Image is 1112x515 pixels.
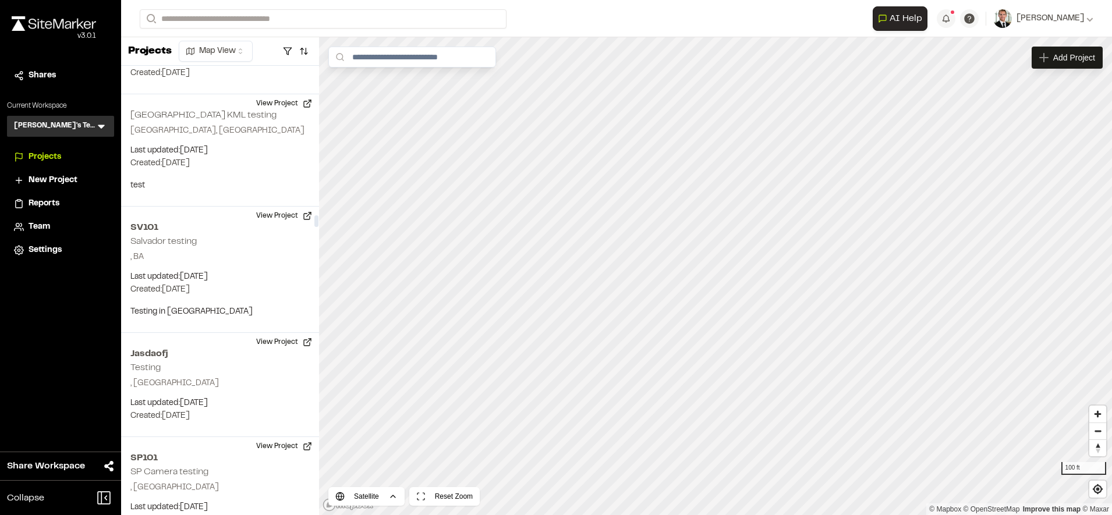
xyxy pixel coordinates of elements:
[130,501,310,514] p: Last updated: [DATE]
[130,397,310,410] p: Last updated: [DATE]
[964,505,1020,513] a: OpenStreetMap
[130,179,310,192] p: test
[29,151,61,164] span: Projects
[249,207,319,225] button: View Project
[14,69,107,82] a: Shares
[873,6,927,31] button: Open AI Assistant
[130,410,310,422] p: Created: [DATE]
[1089,440,1106,456] span: Reset bearing to north
[249,437,319,456] button: View Project
[130,251,310,264] p: , BA
[130,157,310,170] p: Created: [DATE]
[7,491,44,505] span: Collapse
[929,505,961,513] a: Mapbox
[29,221,50,233] span: Team
[7,459,85,473] span: Share Workspace
[12,16,96,31] img: rebrand.png
[993,9,1012,28] img: User
[128,44,172,59] p: Projects
[14,221,107,233] a: Team
[12,31,96,41] div: Oh geez...please don't...
[323,498,374,512] a: Mapbox logo
[130,111,277,119] h2: [GEOGRAPHIC_DATA] KML testing
[130,377,310,390] p: , [GEOGRAPHIC_DATA]
[130,468,208,476] h2: SP Camera testing
[1089,439,1106,456] button: Reset bearing to north
[29,197,59,210] span: Reports
[140,9,161,29] button: Search
[14,174,107,187] a: New Project
[873,6,932,31] div: Open AI Assistant
[130,237,197,246] h2: Salvador testing
[249,94,319,113] button: View Project
[1089,406,1106,422] button: Zoom in
[249,333,319,351] button: View Project
[130,306,310,318] p: Testing in [GEOGRAPHIC_DATA]
[29,174,77,187] span: New Project
[130,481,310,494] p: , [GEOGRAPHIC_DATA]
[130,271,310,283] p: Last updated: [DATE]
[14,120,95,132] h3: [PERSON_NAME]'s Test
[130,451,310,465] h2: SP101
[1089,422,1106,439] button: Zoom out
[1061,462,1106,475] div: 100 ft
[14,151,107,164] a: Projects
[993,9,1093,28] button: [PERSON_NAME]
[130,125,310,137] p: [GEOGRAPHIC_DATA], [GEOGRAPHIC_DATA]
[130,144,310,157] p: Last updated: [DATE]
[1082,505,1109,513] a: Maxar
[409,487,480,506] button: Reset Zoom
[1017,12,1084,25] span: [PERSON_NAME]
[130,347,310,361] h2: Jasdaofj
[14,197,107,210] a: Reports
[130,67,310,80] p: Created: [DATE]
[319,37,1112,515] canvas: Map
[29,244,62,257] span: Settings
[130,364,161,372] h2: Testing
[1023,505,1081,513] a: Map feedback
[130,221,310,235] h2: SV101
[1089,481,1106,498] button: Find my location
[29,69,56,82] span: Shares
[130,283,310,296] p: Created: [DATE]
[7,101,114,111] p: Current Workspace
[328,487,405,506] button: Satellite
[14,244,107,257] a: Settings
[1053,52,1095,63] span: Add Project
[890,12,922,26] span: AI Help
